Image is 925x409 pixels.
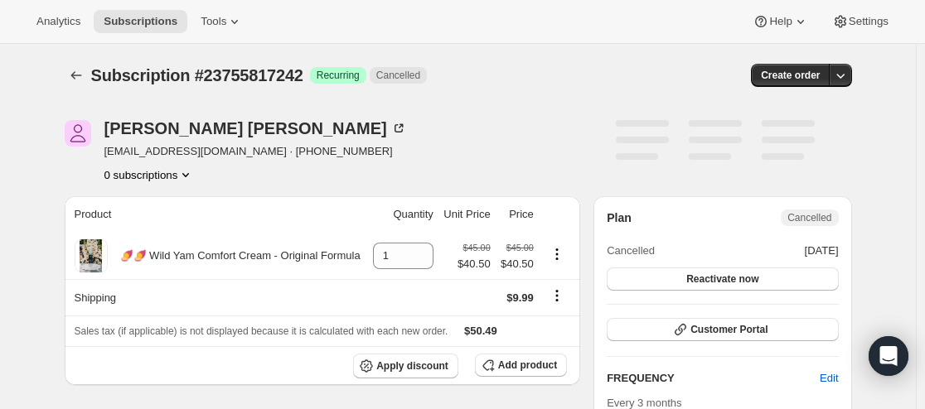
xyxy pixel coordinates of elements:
div: Open Intercom Messenger [869,336,908,376]
button: Product actions [104,166,195,183]
span: Add product [498,358,557,372]
button: Product actions [544,245,570,263]
span: Sales tax (if applicable) is not displayed because it is calculated with each new order. [75,325,448,337]
span: Subscriptions [104,15,177,28]
span: $40.50 [501,256,534,272]
button: Apply discount [353,354,458,378]
th: Price [496,196,539,233]
small: $45.00 [506,243,534,253]
button: Create order [751,64,830,87]
h2: FREQUENCY [607,370,820,387]
span: [DATE] [805,243,839,259]
button: Reactivate now [607,267,838,291]
span: Edit [820,370,838,387]
span: Cancelled [787,211,831,224]
span: Analytics [36,15,80,28]
span: $9.99 [506,291,534,304]
button: Edit [810,365,848,392]
button: Subscriptions [94,10,187,33]
span: Apply discount [376,359,448,373]
span: Settings [849,15,889,28]
span: Customer Portal [690,323,768,336]
button: Settings [822,10,898,33]
th: Unit Price [438,196,496,233]
button: Shipping actions [544,286,570,305]
button: Customer Portal [607,318,838,341]
button: Analytics [27,10,90,33]
button: Tools [191,10,253,33]
span: $40.50 [458,256,491,272]
div: 🍠🍠 Wild Yam Comfort Cream - Original Formula [108,248,361,264]
span: Reactivate now [686,272,758,286]
span: $50.49 [464,325,497,337]
button: Add product [475,354,567,377]
span: Tools [201,15,226,28]
span: Amy Braithwaite [65,120,91,147]
small: $45.00 [463,243,491,253]
th: Quantity [367,196,438,233]
span: Subscription #23755817242 [91,66,303,84]
span: Help [769,15,792,28]
div: [PERSON_NAME] [PERSON_NAME] [104,120,407,137]
span: Create order [761,69,820,82]
th: Shipping [65,279,368,315]
span: Cancelled [607,243,655,259]
span: Every 3 months [607,397,681,409]
button: Help [743,10,818,33]
span: [EMAIL_ADDRESS][DOMAIN_NAME] · [PHONE_NUMBER] [104,143,407,160]
button: Subscriptions [65,64,88,87]
span: Recurring [317,69,360,82]
h2: Plan [607,209,632,226]
span: Cancelled [376,69,420,82]
th: Product [65,196,368,233]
